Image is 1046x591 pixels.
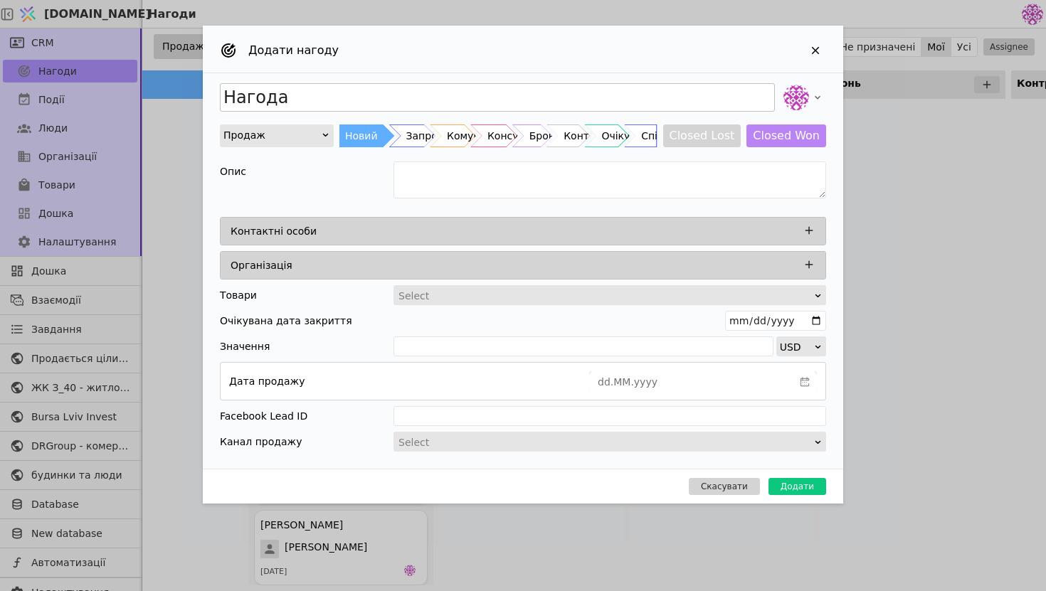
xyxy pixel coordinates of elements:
div: Запрошення [406,124,472,147]
p: Організація [231,258,292,273]
div: Канал продажу [220,432,302,452]
svg: calender simple [800,377,810,387]
img: de [783,85,809,110]
div: Продаж [223,125,321,145]
div: Очікування [601,124,660,147]
input: Ім'я [220,83,775,112]
div: Бронь [529,124,561,147]
span: Значення [220,336,270,356]
div: Опис [220,161,393,181]
button: Скасувати [689,478,760,495]
button: Додати [768,478,826,495]
div: Очікувана дата закриття [220,311,352,331]
h2: Додати нагоду [248,42,339,59]
button: Closed Won [746,124,826,147]
div: Facebook Lead ID [220,406,307,426]
div: Дата продажу [229,371,305,391]
div: Консультація [487,124,558,147]
div: Select [398,432,812,452]
div: Add Opportunity [203,26,843,504]
div: Комунікація [447,124,510,147]
div: Співпраця [641,124,695,147]
input: dd.MM.yyyy [590,372,793,392]
button: Closed Lost [663,124,741,147]
div: USD [780,337,813,357]
div: Товари [220,285,257,305]
div: Контракт [564,124,613,147]
div: Новий [345,124,378,147]
p: Контактні особи [231,224,317,239]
